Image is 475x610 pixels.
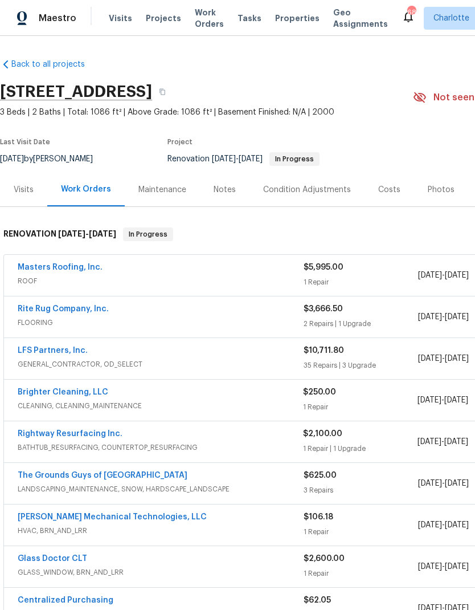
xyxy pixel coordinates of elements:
span: - [417,395,468,406]
span: $2,100.00 [303,430,342,438]
span: $625.00 [304,471,337,479]
span: [DATE] [418,271,442,279]
span: HVAC, BRN_AND_LRR [18,525,304,536]
span: GENERAL_CONTRACTOR, OD_SELECT [18,359,304,370]
span: Visits [109,13,132,24]
div: 1 Repair | 1 Upgrade [303,443,417,454]
span: BATHTUB_RESURFACING, COUNTERTOP_RESURFACING [18,442,303,453]
div: 68 [407,7,415,18]
span: [DATE] [239,155,263,163]
span: [DATE] [418,479,442,487]
span: Renovation [167,155,320,163]
span: - [418,478,469,489]
span: Maestro [39,13,76,24]
span: [DATE] [417,396,441,404]
span: [DATE] [418,313,442,321]
a: Glass Doctor CLT [18,555,87,563]
span: Tasks [237,14,261,22]
span: - [212,155,263,163]
div: 1 Repair [303,401,417,413]
span: [DATE] [445,271,469,279]
div: Maintenance [138,184,186,196]
span: Properties [275,13,320,24]
div: 1 Repair [304,526,418,538]
span: - [418,353,469,364]
div: 2 Repairs | 1 Upgrade [304,318,418,330]
div: Work Orders [61,184,111,195]
a: Brighter Cleaning, LLC [18,388,108,396]
div: 35 Repairs | 3 Upgrade [304,360,418,371]
a: LFS Partners, Inc. [18,347,88,355]
span: [DATE] [444,396,468,404]
span: [DATE] [444,438,468,446]
span: ROOF [18,275,304,287]
div: Notes [214,184,236,196]
div: 1 Repair [304,568,418,579]
span: $250.00 [303,388,336,396]
span: [DATE] [58,230,85,238]
div: 1 Repair [304,276,418,288]
span: [DATE] [445,563,469,571]
div: Photos [428,184,454,196]
div: Condition Adjustments [263,184,351,196]
span: Project [167,139,193,145]
div: Visits [14,184,34,196]
span: - [418,270,469,281]
span: In Progress [124,229,172,240]
span: - [418,311,469,323]
span: [DATE] [418,355,442,363]
span: $5,995.00 [304,263,343,271]
div: 3 Repairs [304,485,418,496]
span: [DATE] [89,230,116,238]
span: - [418,561,469,572]
span: Work Orders [195,7,224,30]
span: - [58,230,116,238]
span: $62.05 [304,596,331,604]
a: Masters Roofing, Inc. [18,263,103,271]
span: [DATE] [445,521,469,529]
a: Rightway Resurfacing Inc. [18,430,122,438]
span: [DATE] [418,563,442,571]
span: - [418,519,469,531]
span: Projects [146,13,181,24]
div: Costs [378,184,400,196]
button: Copy Address [152,82,173,102]
span: $10,711.80 [304,347,344,355]
span: CLEANING, CLEANING_MAINTENANCE [18,400,303,412]
span: $106.18 [304,513,333,521]
a: Rite Rug Company, Inc. [18,305,109,313]
span: $2,600.00 [304,555,345,563]
span: - [417,436,468,448]
span: $3,666.50 [304,305,343,313]
span: FLOORING [18,317,304,328]
span: [DATE] [445,355,469,363]
h6: RENOVATION [3,227,116,241]
a: Centralized Purchasing [18,596,113,604]
span: Charlotte [433,13,469,24]
a: The Grounds Guys of [GEOGRAPHIC_DATA] [18,471,187,479]
span: [DATE] [445,479,469,487]
span: GLASS_WINDOW, BRN_AND_LRR [18,567,304,578]
span: Geo Assignments [333,7,388,30]
a: [PERSON_NAME] Mechanical Technologies, LLC [18,513,207,521]
span: [DATE] [418,521,442,529]
span: [DATE] [417,438,441,446]
span: [DATE] [212,155,236,163]
span: LANDSCAPING_MAINTENANCE, SNOW, HARDSCAPE_LANDSCAPE [18,483,304,495]
span: [DATE] [445,313,469,321]
span: In Progress [271,156,318,162]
